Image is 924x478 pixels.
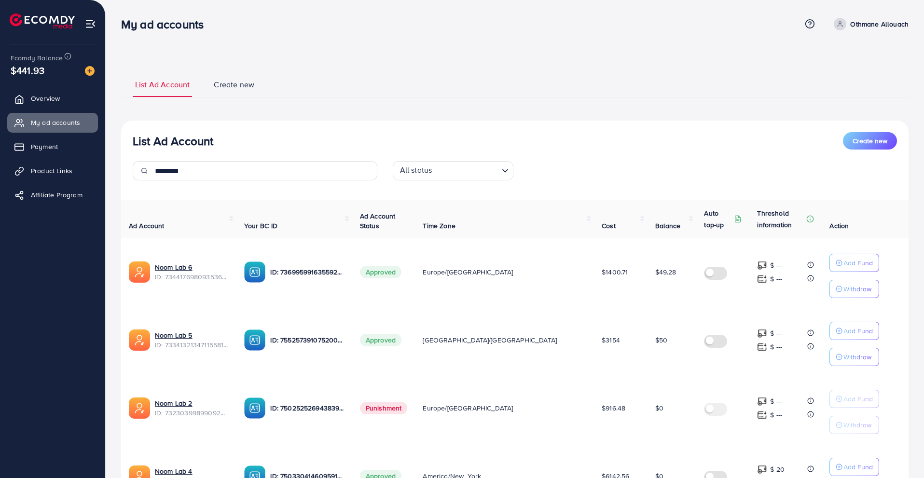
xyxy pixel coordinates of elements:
[829,458,879,476] button: Add Fund
[133,134,213,148] h3: List Ad Account
[843,257,873,269] p: Add Fund
[602,267,628,277] span: $1400.71
[155,262,193,272] a: Noom Lab 6
[155,466,193,476] a: Noom Lab 4
[398,163,434,178] span: All status
[155,340,229,350] span: ID: 7334132134711558146
[655,335,667,345] span: $50
[7,89,98,108] a: Overview
[423,221,455,231] span: Time Zone
[850,18,909,30] p: Othmane Allouach
[770,396,782,407] p: $ ---
[270,334,344,346] p: ID: 7552573910752002064
[360,334,401,346] span: Approved
[829,254,879,272] button: Add Fund
[155,398,229,418] div: <span class='underline'>Noom Lab 2</span></br>7323039989909209089
[31,118,80,127] span: My ad accounts
[757,464,767,475] img: top-up amount
[11,53,63,63] span: Ecomdy Balance
[155,330,229,350] div: <span class='underline'>Noom Lab 5</span></br>7334132134711558146
[7,185,98,205] a: Affiliate Program
[770,409,782,421] p: $ ---
[757,410,767,420] img: top-up amount
[423,403,513,413] span: Europe/[GEOGRAPHIC_DATA]
[244,221,277,231] span: Your BC ID
[270,266,344,278] p: ID: 7369959916355928081
[843,419,871,431] p: Withdraw
[757,342,767,352] img: top-up amount
[757,328,767,339] img: top-up amount
[244,397,265,419] img: ic-ba-acc.ded83a64.svg
[129,329,150,351] img: ic-ads-acc.e4c84228.svg
[829,280,879,298] button: Withdraw
[770,259,782,271] p: $ ---
[393,161,513,180] div: Search for option
[829,390,879,408] button: Add Fund
[843,283,871,295] p: Withdraw
[129,261,150,283] img: ic-ads-acc.e4c84228.svg
[423,335,557,345] span: [GEOGRAPHIC_DATA]/[GEOGRAPHIC_DATA]
[770,328,782,339] p: $ ---
[757,396,767,407] img: top-up amount
[244,261,265,283] img: ic-ba-acc.ded83a64.svg
[883,435,917,471] iframe: Chat
[270,402,344,414] p: ID: 7502525269438398465
[135,79,190,90] span: List Ad Account
[843,325,873,337] p: Add Fund
[155,398,193,408] a: Noom Lab 2
[214,79,254,90] span: Create new
[757,207,804,231] p: Threshold information
[655,403,663,413] span: $0
[85,18,96,29] img: menu
[602,221,616,231] span: Cost
[10,14,75,28] img: logo
[31,190,83,200] span: Affiliate Program
[11,63,44,77] span: $441.93
[853,136,887,146] span: Create new
[770,273,782,285] p: $ ---
[31,94,60,103] span: Overview
[655,267,676,277] span: $49.28
[843,132,897,150] button: Create new
[757,274,767,284] img: top-up amount
[7,161,98,180] a: Product Links
[7,137,98,156] a: Payment
[360,402,408,414] span: Punishment
[244,329,265,351] img: ic-ba-acc.ded83a64.svg
[829,322,879,340] button: Add Fund
[129,397,150,419] img: ic-ads-acc.e4c84228.svg
[757,260,767,271] img: top-up amount
[155,272,229,282] span: ID: 7344176980935360513
[121,17,211,31] h3: My ad accounts
[155,330,193,340] a: Noom Lab 5
[7,113,98,132] a: My ad accounts
[31,166,72,176] span: Product Links
[85,66,95,76] img: image
[843,393,873,405] p: Add Fund
[360,211,396,231] span: Ad Account Status
[770,464,785,475] p: $ 20
[655,221,681,231] span: Balance
[155,408,229,418] span: ID: 7323039989909209089
[155,262,229,282] div: <span class='underline'>Noom Lab 6</span></br>7344176980935360513
[829,221,849,231] span: Action
[829,348,879,366] button: Withdraw
[843,461,873,473] p: Add Fund
[31,142,58,151] span: Payment
[423,267,513,277] span: Europe/[GEOGRAPHIC_DATA]
[602,403,625,413] span: $916.48
[704,207,732,231] p: Auto top-up
[829,416,879,434] button: Withdraw
[435,163,497,178] input: Search for option
[830,18,909,30] a: Othmane Allouach
[843,351,871,363] p: Withdraw
[360,266,401,278] span: Approved
[129,221,165,231] span: Ad Account
[770,341,782,353] p: $ ---
[602,335,620,345] span: $3154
